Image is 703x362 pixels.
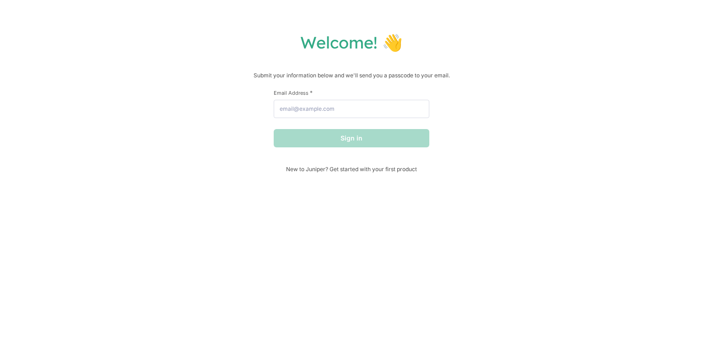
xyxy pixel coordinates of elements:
span: This field is required. [310,89,313,96]
input: email@example.com [274,100,429,118]
span: New to Juniper? Get started with your first product [274,166,429,173]
p: Submit your information below and we'll send you a passcode to your email. [9,71,694,80]
label: Email Address [274,89,429,96]
h1: Welcome! 👋 [9,32,694,53]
